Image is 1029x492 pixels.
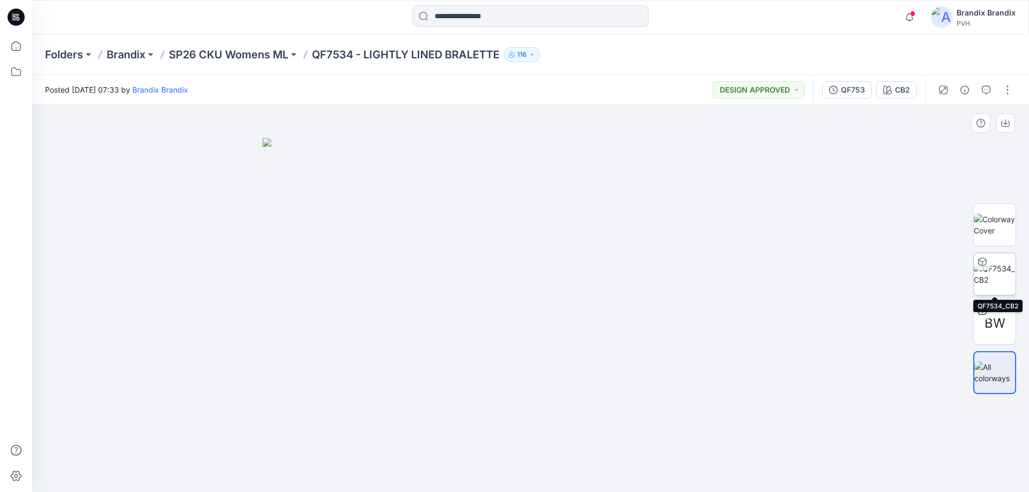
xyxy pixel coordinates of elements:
a: Brandix [107,47,145,62]
span: Posted [DATE] 07:33 by [45,84,188,95]
button: QF753 [822,81,872,99]
button: CB2 [876,81,917,99]
img: All colorways [974,361,1015,384]
div: CB2 [895,84,910,96]
p: 116 [517,49,527,60]
div: PVH [957,19,1016,27]
button: Details [956,81,973,99]
img: QF7534_CB2 [974,263,1016,285]
a: Brandix Brandix [132,85,188,94]
div: Brandix Brandix [957,6,1016,19]
button: 116 [504,47,540,62]
a: Folders [45,47,83,62]
a: SP26 CKU Womens ML [169,47,288,62]
div: QF753 [841,84,865,96]
p: QF7534 - LIGHTLY LINED BRALETTE [312,47,499,62]
img: Colorway Cover [974,214,1016,236]
img: avatar [931,6,952,28]
span: BW [985,314,1005,333]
